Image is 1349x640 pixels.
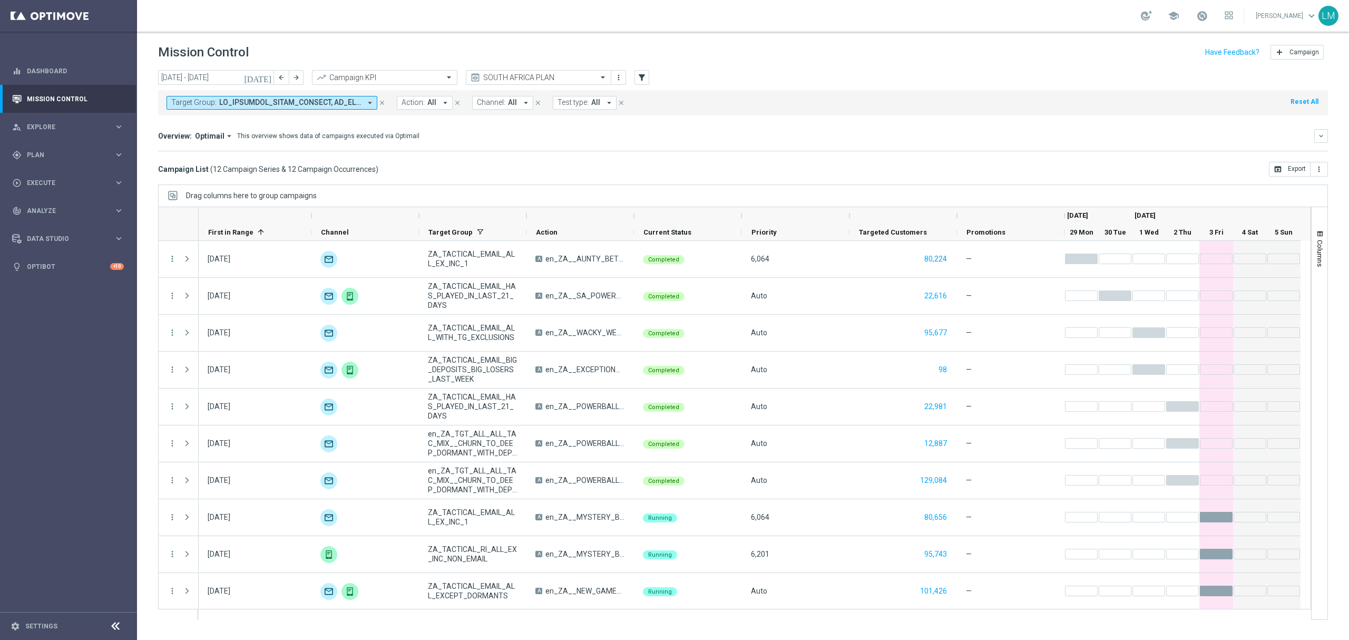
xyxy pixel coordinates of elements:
i: arrow_back [278,74,285,81]
i: gps_fixed [12,150,22,160]
span: Explore [27,124,114,130]
button: more_vert [1311,162,1328,177]
div: 03 Oct 2025, Friday [208,512,230,522]
button: close [377,97,387,109]
span: A [535,588,542,594]
div: 03 Oct 2025, Friday [208,549,230,559]
a: Dashboard [27,57,124,85]
button: equalizer Dashboard [12,67,124,75]
img: Embedded Messaging [320,546,337,563]
colored-tag: Completed [643,291,685,301]
button: 98 [937,363,948,376]
colored-tag: Completed [643,476,685,486]
span: Completed [648,478,679,484]
div: Optimail [320,472,337,489]
span: Target Group [428,228,473,236]
img: Optimail [320,362,337,379]
span: A [535,256,542,262]
button: Mission Control [12,95,124,103]
button: 22,981 [923,400,948,413]
span: Auto [751,365,767,374]
span: — [966,365,972,374]
span: Running [648,551,672,558]
button: filter_alt [634,70,649,85]
div: Embedded Messaging [341,362,358,379]
span: First in Range [208,228,253,236]
span: ) [376,164,378,174]
span: A [535,403,542,410]
button: Optimail arrow_drop_down [192,131,237,141]
button: more_vert [168,328,177,337]
button: add Campaign [1270,45,1324,60]
span: — [966,512,972,522]
i: close [454,99,461,106]
button: 12,887 [923,437,948,450]
button: close [533,97,543,109]
span: LO_IPSUMDOL_SITAM_CONSECT, AD_ELITSEDD_EIUSM_TEMPORI_UTLABOREE_DOLOR 4_MAGN_ALIQ, EN_ADMINIMV_QUI... [219,98,361,107]
span: Test type: [558,98,589,107]
a: Settings [25,623,57,629]
span: All [508,98,517,107]
i: settings [11,622,20,631]
div: Optimail [320,435,337,452]
div: Data Studio [12,234,114,244]
i: more_vert [168,402,177,411]
div: Data Studio keyboard_arrow_right [12,235,124,243]
span: A [535,329,542,336]
div: 29 Sep 2025, Monday [208,254,230,264]
div: Press SPACE to select this row. [199,389,1301,425]
button: track_changes Analyze keyboard_arrow_right [12,207,124,215]
img: Optimail [320,325,337,342]
span: ZA_TACTICAL_EMAIL_ALL_EXCEPT_DORMANTS [428,581,517,600]
span: Target Group: [171,98,217,107]
button: 129,084 [919,474,948,487]
span: Channel [321,228,349,236]
div: Press SPACE to select this row. [199,241,1301,278]
span: — [966,328,972,337]
i: more_vert [614,73,623,82]
i: more_vert [168,365,177,374]
span: 3 Fri [1209,228,1224,236]
span: Execute [27,180,114,186]
span: Drag columns here to group campaigns [186,191,317,200]
span: Plan [27,152,114,158]
span: A [535,551,542,557]
button: more_vert [168,549,177,559]
button: Channel: All arrow_drop_down [472,96,533,110]
i: keyboard_arrow_right [114,178,124,188]
i: close [534,99,542,106]
button: 101,426 [919,585,948,598]
i: keyboard_arrow_right [114,234,124,244]
div: Explore [12,122,114,132]
img: Optimail [320,399,337,415]
div: 02 Oct 2025, Thursday [208,476,230,485]
img: Optimail [320,509,337,526]
span: 4 Sat [1242,228,1258,236]
span: All [427,98,436,107]
span: en_ZA__NEW_GAMES_LAUNCH_MAILER__EMT_ALL_EM_TAC_LT [545,586,625,596]
span: 12 Campaign Series & 12 Campaign Occurrences [213,164,376,174]
i: arrow_drop_down [224,131,234,141]
i: track_changes [12,206,22,216]
div: 02 Oct 2025, Thursday [208,402,230,411]
img: Optimail [320,583,337,600]
button: close [453,97,462,109]
span: ZA_TACTICAL_EMAIL_ALL_EX_INC_1 [428,508,517,527]
i: keyboard_arrow_right [114,150,124,160]
span: — [966,439,972,448]
span: en_ZA_TGT_ALL_ALL_TAC_MIX__CHURN_TO_DEEP_DORMANT_WITH_DEPOSITS [428,466,517,494]
div: Press SPACE to select this row. [199,315,1301,352]
i: more_vert [1315,165,1323,173]
span: — [966,586,972,596]
button: keyboard_arrow_down [1314,129,1328,143]
button: more_vert [168,254,177,264]
button: Target Group: LO_IPSUMDOL_SITAM_CONSECT, AD_ELITSEDD_EIUSM_TEMPORI_UTLABOREE_DOLOR 4_MAGN_ALIQ, E... [167,96,377,110]
h3: Overview: [158,131,192,141]
button: more_vert [613,71,624,84]
a: Optibot [27,253,110,280]
div: LM [1318,6,1338,26]
i: person_search [12,122,22,132]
